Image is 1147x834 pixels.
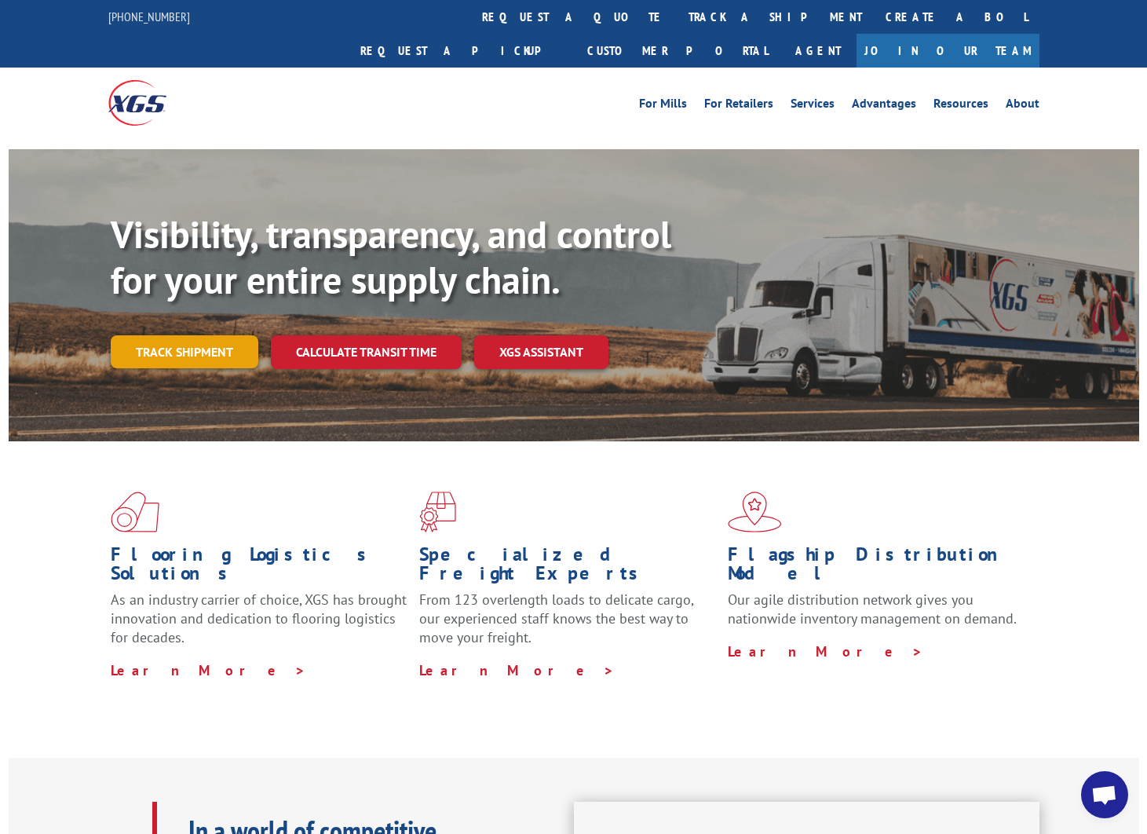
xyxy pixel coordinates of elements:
a: Calculate transit time [271,335,462,369]
a: Join Our Team [857,34,1039,68]
a: Customer Portal [575,34,780,68]
a: Resources [933,97,988,115]
a: Advantages [852,97,916,115]
a: Track shipment [111,335,258,368]
a: For Retailers [704,97,773,115]
a: Request a pickup [349,34,575,68]
img: xgs-icon-total-supply-chain-intelligence-red [111,492,159,532]
a: Learn More > [419,661,615,679]
h1: Flagship Distribution Model [728,545,1025,591]
a: Open chat [1081,771,1128,818]
span: Our agile distribution network gives you nationwide inventory management on demand. [728,591,1017,627]
b: Visibility, transparency, and control for your entire supply chain. [111,210,671,304]
a: XGS ASSISTANT [474,335,608,369]
a: About [1006,97,1039,115]
p: From 123 overlength loads to delicate cargo, our experienced staff knows the best way to move you... [419,591,716,660]
h1: Flooring Logistics Solutions [111,545,407,591]
h1: Specialized Freight Experts [419,545,716,591]
a: Services [791,97,835,115]
a: For Mills [639,97,687,115]
span: As an industry carrier of choice, XGS has brought innovation and dedication to flooring logistics... [111,591,407,646]
a: Learn More > [111,661,306,679]
a: [PHONE_NUMBER] [108,9,190,24]
img: xgs-icon-focused-on-flooring-red [419,492,456,532]
a: Agent [780,34,857,68]
img: xgs-icon-flagship-distribution-model-red [728,492,782,532]
a: Learn More > [728,642,923,660]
